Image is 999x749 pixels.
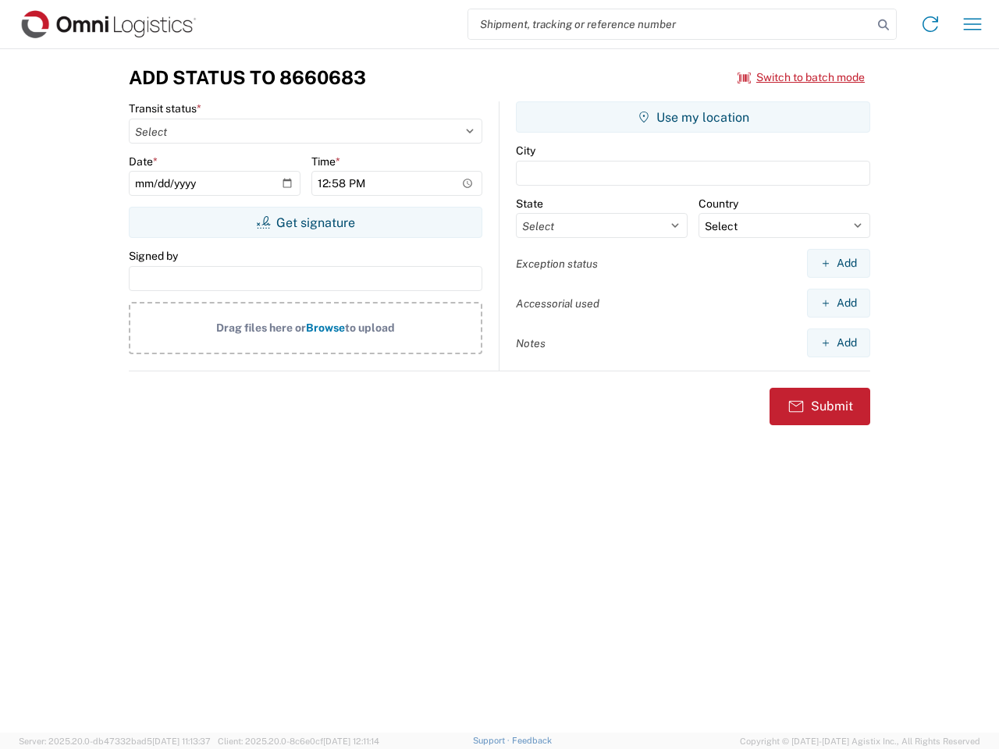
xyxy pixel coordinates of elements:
[516,144,535,158] label: City
[516,336,546,350] label: Notes
[473,736,512,745] a: Support
[516,257,598,271] label: Exception status
[516,101,870,133] button: Use my location
[311,154,340,169] label: Time
[345,321,395,334] span: to upload
[129,207,482,238] button: Get signature
[516,197,543,211] label: State
[468,9,873,39] input: Shipment, tracking or reference number
[738,65,865,91] button: Switch to batch mode
[770,388,870,425] button: Submit
[512,736,552,745] a: Feedback
[740,734,980,748] span: Copyright © [DATE]-[DATE] Agistix Inc., All Rights Reserved
[19,737,211,746] span: Server: 2025.20.0-db47332bad5
[129,66,366,89] h3: Add Status to 8660683
[129,154,158,169] label: Date
[807,289,870,318] button: Add
[129,249,178,263] label: Signed by
[218,737,379,746] span: Client: 2025.20.0-8c6e0cf
[152,737,211,746] span: [DATE] 11:13:37
[699,197,738,211] label: Country
[129,101,201,115] label: Transit status
[807,328,870,357] button: Add
[306,321,345,334] span: Browse
[516,296,599,311] label: Accessorial used
[807,249,870,278] button: Add
[216,321,306,334] span: Drag files here or
[323,737,379,746] span: [DATE] 12:11:14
